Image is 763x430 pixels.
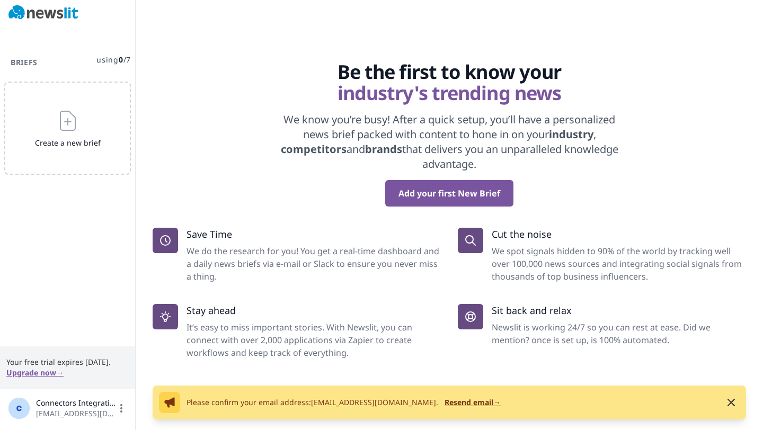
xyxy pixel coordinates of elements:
[271,112,627,172] p: We know you’re busy! After a quick setup, you’ll have a personalized news brief packed with conte...
[6,368,64,378] button: Upgrade now
[31,138,104,148] span: Create a new brief
[36,398,116,408] span: Connectors Integration
[492,245,746,283] dd: We spot signals hidden to 90% of the world by tracking well over 100,000 news sources and integra...
[281,142,347,156] strong: competitors
[187,321,441,359] dd: It’s easy to miss important stories. With Newslit, you can connect with over 2,000 applications v...
[385,180,513,207] button: Add your first New Brief
[8,398,127,419] button: Connectors Integration[EMAIL_ADDRESS][DOMAIN_NAME]
[6,357,129,368] span: Your free trial expires [DATE].
[549,127,593,141] strong: industry
[119,55,123,65] span: 0
[492,228,746,240] p: Cut the noise
[153,61,746,83] span: Be the first to know your
[56,368,64,378] span: →
[153,83,746,104] span: industry's trending news
[4,57,44,68] h3: Briefs
[96,55,131,65] span: using / 7
[493,397,501,407] span: →
[187,228,441,240] p: Save Time
[4,82,131,175] button: Create a new brief
[36,408,116,419] span: [EMAIL_ADDRESS][DOMAIN_NAME]
[187,397,440,407] span: Please confirm your email address: [EMAIL_ADDRESS][DOMAIN_NAME] .
[8,5,78,20] img: Newslit
[187,304,441,317] p: Stay ahead
[492,321,746,346] dd: Newslit is working 24/7 so you can rest at ease. Did we mention? once is set up, is 100% automated.
[492,304,746,317] p: Sit back and relax
[365,142,402,156] strong: brands
[187,245,441,283] dd: We do the research for you! You get a real-time dashboard and a daily news briefs via e-mail or S...
[445,397,501,408] button: Resend email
